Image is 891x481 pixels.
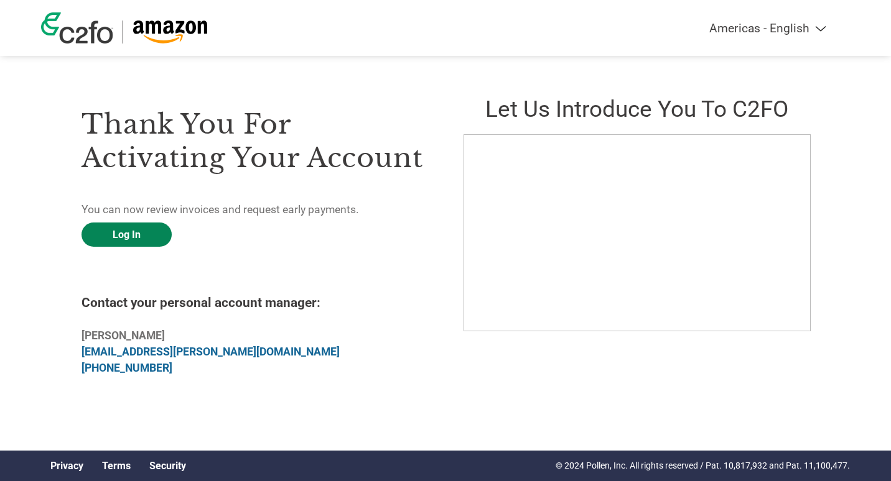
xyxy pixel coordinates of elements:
a: Terms [102,460,131,472]
h3: Thank you for activating your account [82,108,427,175]
img: Amazon [133,21,208,44]
iframe: C2FO Introduction Video [464,134,811,331]
a: [PHONE_NUMBER] [82,362,172,374]
a: Security [149,460,186,472]
p: © 2024 Pollen, Inc. All rights reserved / Pat. 10,817,932 and Pat. 11,100,477. [556,459,850,472]
a: [EMAIL_ADDRESS][PERSON_NAME][DOMAIN_NAME] [82,346,340,358]
a: Privacy [50,460,83,472]
a: Log In [82,222,172,247]
p: You can now review invoices and request early payments. [82,201,427,218]
h2: Let us introduce you to C2FO [464,96,809,122]
h4: Contact your personal account manager: [82,295,427,310]
b: [PERSON_NAME] [82,329,165,342]
img: c2fo logo [41,12,113,44]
